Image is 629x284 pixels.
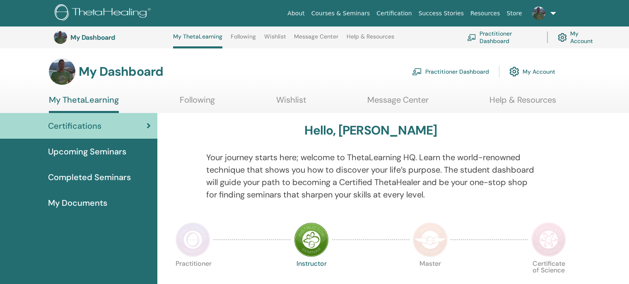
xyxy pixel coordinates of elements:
a: Practitioner Dashboard [412,63,489,81]
img: cog.svg [558,31,567,44]
a: My Account [509,63,555,81]
img: default.jpg [532,7,545,20]
p: Your journey starts here; welcome to ThetaLearning HQ. Learn the world-renowned technique that sh... [206,151,535,201]
img: default.jpg [49,58,75,85]
a: Practitioner Dashboard [467,28,537,46]
a: Help & Resources [489,95,556,111]
img: Instructor [294,222,329,257]
span: Upcoming Seminars [48,145,126,158]
a: Courses & Seminars [308,6,374,21]
a: My ThetaLearning [173,33,222,48]
img: chalkboard-teacher.svg [467,34,476,41]
a: Message Center [294,33,338,46]
a: My ThetaLearning [49,95,119,113]
img: Practitioner [176,222,210,257]
a: Wishlist [276,95,306,111]
img: chalkboard-teacher.svg [412,68,422,75]
a: Following [231,33,256,46]
img: default.jpg [54,31,67,44]
a: About [284,6,308,21]
a: Certification [373,6,415,21]
h3: Hello, [PERSON_NAME] [304,123,437,138]
a: Resources [467,6,504,21]
h3: My Dashboard [79,64,163,79]
span: My Documents [48,197,107,209]
a: Help & Resources [347,33,394,46]
a: My Account [558,28,600,46]
span: Completed Seminars [48,171,131,183]
a: Message Center [367,95,429,111]
span: Certifications [48,120,101,132]
h3: My Dashboard [70,34,153,41]
a: Following [180,95,215,111]
a: Store [504,6,525,21]
a: Success Stories [415,6,467,21]
img: logo.png [55,4,154,23]
img: cog.svg [509,65,519,79]
a: Wishlist [264,33,286,46]
img: Master [413,222,448,257]
img: Certificate of Science [531,222,566,257]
